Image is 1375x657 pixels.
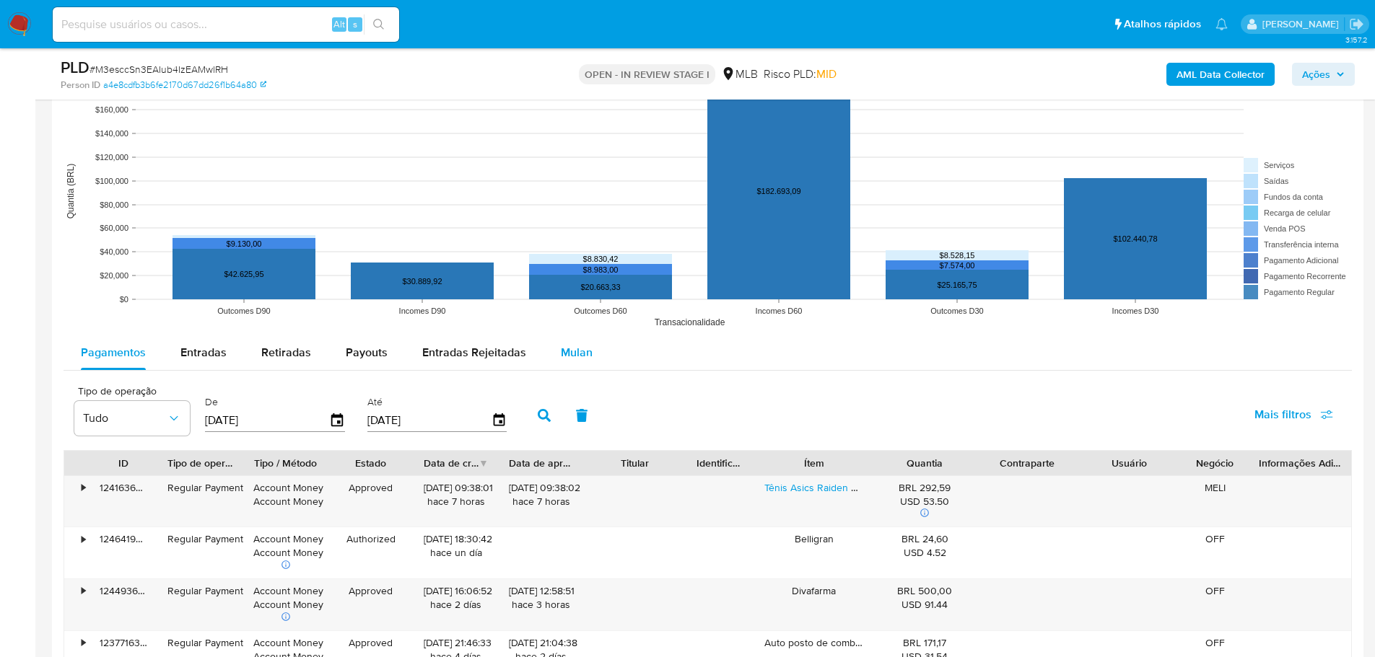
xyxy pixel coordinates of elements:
[1292,63,1355,86] button: Ações
[1345,34,1368,45] span: 3.157.2
[90,62,228,76] span: # M3esccSn3EAIub4IzEAMwlRH
[764,66,837,82] span: Risco PLD:
[103,79,266,92] a: a4e8cdfb3b6fe2170d67dd26f1b64a80
[1166,63,1275,86] button: AML Data Collector
[353,17,357,31] span: s
[1124,17,1201,32] span: Atalhos rápidos
[61,56,90,79] b: PLD
[333,17,345,31] span: Alt
[816,66,837,82] span: MID
[1262,17,1344,31] p: lucas.portella@mercadolivre.com
[61,79,100,92] b: Person ID
[1349,17,1364,32] a: Sair
[1177,63,1265,86] b: AML Data Collector
[1215,18,1228,30] a: Notificações
[721,66,758,82] div: MLB
[579,64,715,84] p: OPEN - IN REVIEW STAGE I
[364,14,393,35] button: search-icon
[53,15,399,34] input: Pesquise usuários ou casos...
[1302,63,1330,86] span: Ações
